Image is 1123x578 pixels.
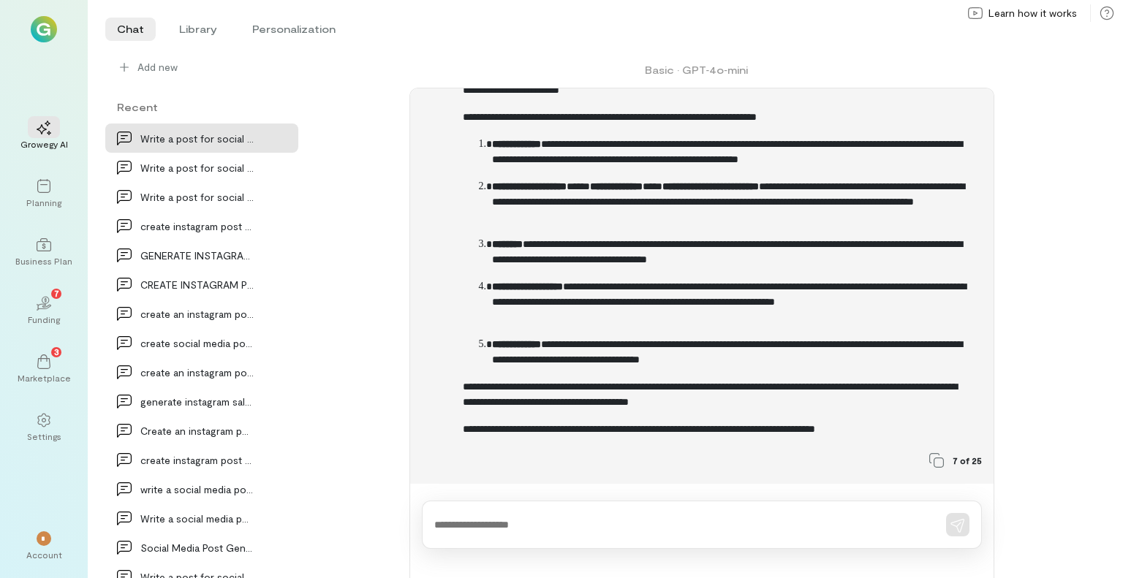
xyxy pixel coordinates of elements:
div: generate instagram sales post for Dog owner for S… [140,394,254,409]
li: Personalization [241,18,347,41]
span: Learn how it works [988,6,1077,20]
div: *Account [18,520,70,572]
a: Business Plan [18,226,70,278]
div: create instagram post for Dog owner Dog lover to… [140,452,254,468]
div: Account [26,549,62,560]
div: write a social media post to engage followers wit… [140,482,254,497]
div: create an instagram post after Re-Leashed (Patent… [140,365,254,380]
div: GENERATE INSTAGRAM POST THANKING FOR SMALL BUSINE… [140,248,254,263]
div: Business Plan [15,255,72,267]
div: create instagram post detailing our first vendor… [140,218,254,234]
div: Funding [28,313,60,325]
a: Planning [18,167,70,220]
span: Add new [137,60,178,75]
span: 3 [54,345,59,358]
li: Library [167,18,229,41]
div: create social media post highlighting Bunny flora… [140,335,254,351]
div: CREATE INSTAGRAM POST FOR Dog owner ANNOUNCING SP… [140,277,254,292]
div: Recent [105,99,298,115]
div: Write a post for social media to generate interes… [140,160,254,175]
div: Write a post for social media to generate interes… [140,131,254,146]
a: Growegy AI [18,109,70,161]
a: Marketplace [18,343,70,395]
div: Growegy AI [20,138,68,150]
a: Settings [18,401,70,454]
div: Social Media Post Generation [140,540,254,555]
div: Write a social media post launching Bunny floral… [140,511,254,526]
span: 7 of 25 [953,455,982,466]
li: Chat [105,18,156,41]
div: create an instagram post saying happy [DATE] and… [140,306,254,322]
a: Funding [18,284,70,337]
div: Create an instagram post to highlight Spring bloo… [140,423,254,438]
div: Planning [26,197,61,208]
div: Settings [27,430,61,442]
div: Marketplace [18,372,71,384]
span: 7 [54,286,59,300]
div: Write a post for social media to generate interes… [140,189,254,205]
